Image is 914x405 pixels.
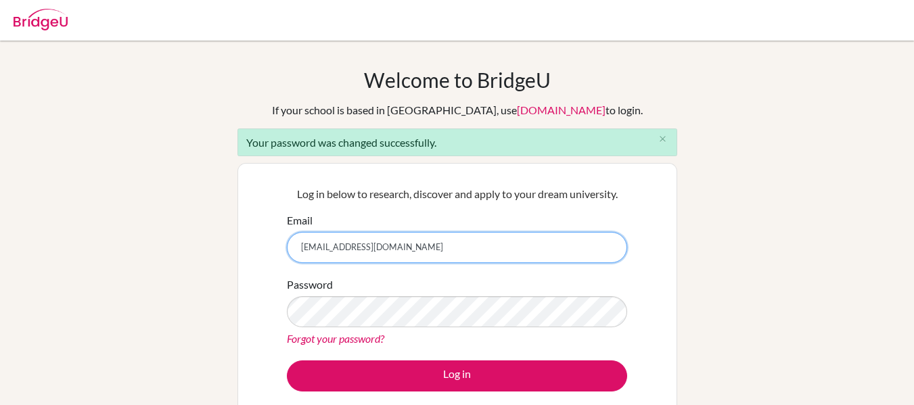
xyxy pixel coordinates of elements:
div: If your school is based in [GEOGRAPHIC_DATA], use to login. [272,102,643,118]
i: close [658,134,668,144]
label: Password [287,277,333,293]
button: Log in [287,360,627,391]
a: Forgot your password? [287,332,384,345]
p: Log in below to research, discover and apply to your dream university. [287,186,627,202]
label: Email [287,212,313,229]
button: Close [649,129,677,149]
div: Your password was changed successfully. [237,128,677,156]
h1: Welcome to BridgeU [364,68,551,92]
a: [DOMAIN_NAME] [517,103,605,116]
img: Bridge-U [14,9,68,30]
